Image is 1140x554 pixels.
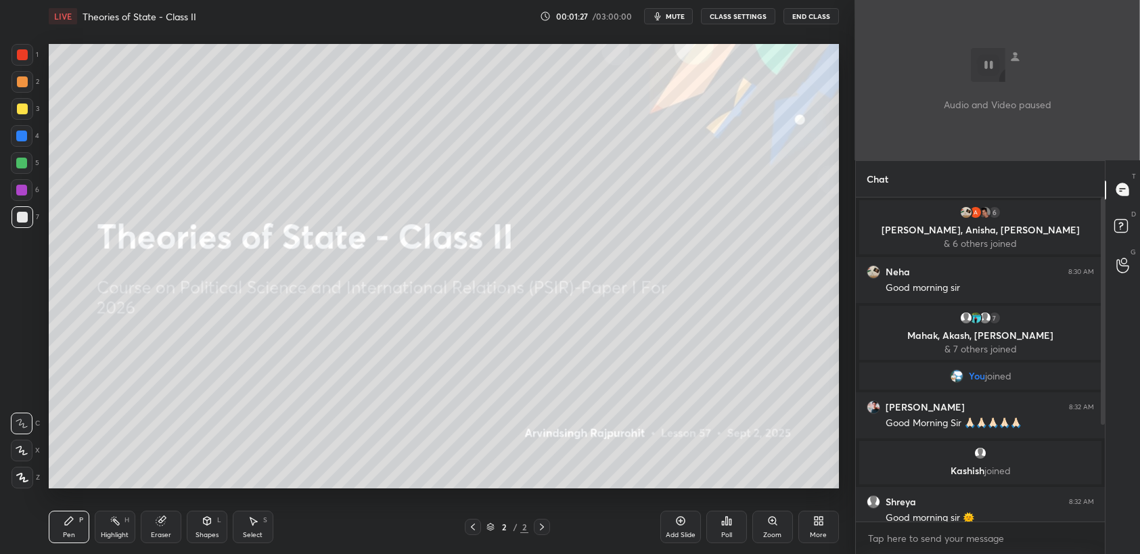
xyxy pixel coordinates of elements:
div: grid [856,198,1105,522]
div: Good morning sir 🌞 [886,511,1094,525]
div: Good Morning Sir 🙏🏻🙏🏻🙏🏻🙏🏻🙏🏻 [886,417,1094,430]
img: d24462be177a42af90a9285c87c64f50.jpg [978,206,992,219]
p: Chat [856,161,899,197]
div: 7 [988,311,1001,325]
span: You [968,371,984,382]
div: Poll [721,532,732,538]
img: 9b34a858ca2847c4a388c46a1b90b7fd.jpg [969,311,982,325]
div: LIVE [49,8,77,24]
div: 4 [11,125,39,147]
p: & 7 others joined [867,344,1093,354]
div: C [11,413,40,434]
div: 2 [12,71,39,93]
img: 82c26b89affa47a8a727074274f803aa.jpg [867,400,880,414]
div: 6 [988,206,1001,219]
img: 1dabd9c570fa4746ac51df76153d1d76.jpg [867,265,880,279]
button: End Class [783,8,839,24]
div: Z [12,467,40,488]
button: CLASS SETTINGS [701,8,775,24]
button: mute [644,8,693,24]
p: Mahak, Akash, [PERSON_NAME] [867,330,1093,341]
p: Kashish [867,465,1093,476]
p: Audio and Video paused [944,97,1051,112]
div: 8:30 AM [1068,268,1094,276]
div: Highlight [101,532,129,538]
p: G [1131,247,1136,257]
span: joined [984,371,1011,382]
img: 02463fc11ece42bd9dd06ccfb41158fb.jpg [969,206,982,219]
h6: [PERSON_NAME] [886,401,965,413]
div: 6 [11,179,39,201]
div: Shapes [196,532,219,538]
h4: Theories of State - Class II [83,10,196,23]
p: & 6 others joined [867,238,1093,249]
img: default.png [974,446,987,460]
div: P [79,517,83,524]
div: More [810,532,827,538]
span: mute [666,11,685,21]
p: [PERSON_NAME], Anisha, [PERSON_NAME] [867,225,1093,235]
div: L [217,517,221,524]
p: T [1132,171,1136,181]
div: 2 [520,521,528,533]
div: Eraser [151,532,171,538]
h6: Shreya [886,496,916,508]
div: 5 [11,152,39,174]
div: X [11,440,40,461]
div: S [263,517,267,524]
div: 8:32 AM [1069,403,1094,411]
div: 3 [12,98,39,120]
div: 2 [497,523,511,531]
img: bb2667a25ef24432954f19385b226842.jpg [949,369,963,383]
div: Select [243,532,263,538]
img: default.png [867,495,880,509]
div: Good morning sir [886,281,1094,295]
div: Zoom [763,532,781,538]
div: 1 [12,44,39,66]
img: default.png [959,311,973,325]
div: 8:32 AM [1069,498,1094,506]
div: Pen [63,532,75,538]
div: Add Slide [666,532,696,538]
img: 1dabd9c570fa4746ac51df76153d1d76.jpg [959,206,973,219]
div: / [514,523,518,531]
div: H [124,517,129,524]
img: default.png [978,311,992,325]
h6: Neha [886,266,910,278]
div: 7 [12,206,39,228]
p: D [1131,209,1136,219]
span: joined [984,464,1010,477]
